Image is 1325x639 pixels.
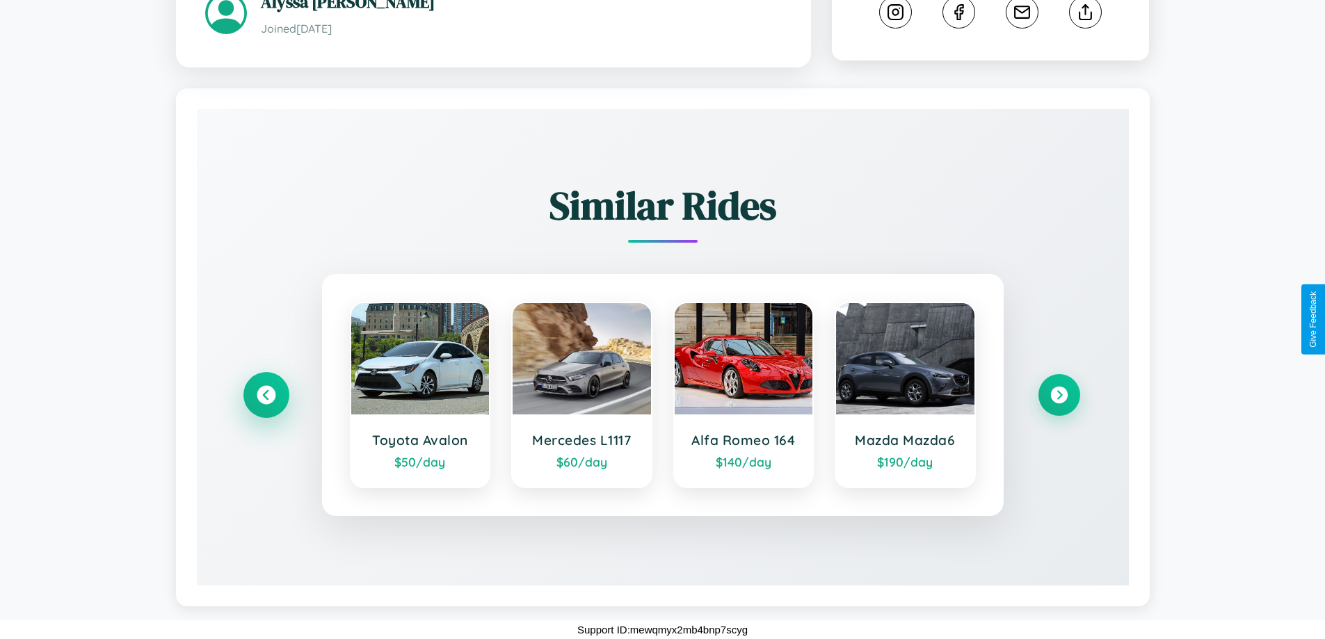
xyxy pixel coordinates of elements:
h3: Alfa Romeo 164 [689,432,799,448]
a: Toyota Avalon$50/day [350,302,491,488]
h3: Mercedes L1117 [527,432,637,448]
div: $ 60 /day [527,454,637,469]
div: $ 50 /day [365,454,476,469]
div: $ 140 /day [689,454,799,469]
div: Give Feedback [1308,291,1318,348]
div: $ 190 /day [850,454,961,469]
h3: Mazda Mazda6 [850,432,961,448]
h3: Toyota Avalon [365,432,476,448]
p: Joined [DATE] [261,19,782,39]
p: Support ID: mewqmyx2mb4bnp7scyg [577,620,748,639]
a: Mazda Mazda6$190/day [835,302,976,488]
a: Mercedes L1117$60/day [511,302,652,488]
h2: Similar Rides [246,179,1080,232]
a: Alfa Romeo 164$140/day [673,302,814,488]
